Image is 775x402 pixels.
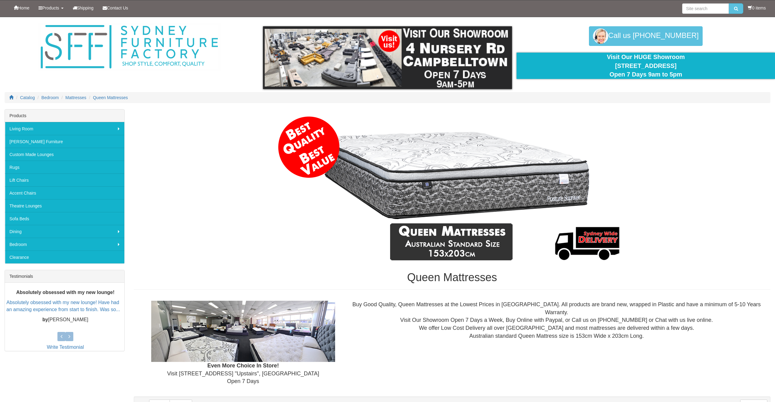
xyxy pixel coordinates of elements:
span: Shipping [77,6,94,10]
a: Contact Us [98,0,133,16]
span: Home [18,6,29,10]
div: Products [5,110,124,122]
a: Write Testimonial [47,344,84,350]
div: Visit [STREET_ADDRESS] "Upstairs", [GEOGRAPHIC_DATA] Open 7 Days [139,301,348,385]
a: Accent Chairs [5,186,124,199]
div: Visit Our HUGE Showroom [STREET_ADDRESS] Open 7 Days 9am to 5pm [521,53,770,79]
a: Theatre Lounges [5,199,124,212]
span: Contact Us [107,6,128,10]
li: 0 items [748,5,766,11]
a: Sofa Beds [5,212,124,225]
a: Living Room [5,122,124,135]
div: Testimonials [5,270,124,283]
img: Queen Mattresses [276,112,628,265]
a: Catalog [20,95,35,100]
b: by [42,317,48,322]
a: Custom Made Lounges [5,148,124,161]
a: Rugs [5,161,124,173]
a: [PERSON_NAME] Furniture [5,135,124,148]
p: [PERSON_NAME] [6,316,124,323]
a: Shipping [68,0,98,16]
a: Clearance [5,251,124,263]
h1: Queen Mattresses [134,271,770,284]
a: Bedroom [5,238,124,251]
a: Mattresses [65,95,86,100]
input: Site search [682,3,729,14]
span: Products [42,6,59,10]
img: showroom.gif [263,26,512,89]
a: Queen Mattresses [93,95,128,100]
img: Showroom [151,301,335,362]
a: Dining [5,225,124,238]
a: Bedroom [42,95,59,100]
a: Products [34,0,68,16]
a: Lift Chairs [5,173,124,186]
a: Absolutely obsessed with my new lounge! Have had an amazing experience from start to finish. Was ... [6,300,120,312]
b: Even More Choice In Store! [207,363,279,369]
b: Absolutely obsessed with my new lounge! [16,290,115,295]
a: Home [9,0,34,16]
div: Buy Good Quality, Queen Mattresses at the Lowest Prices in [GEOGRAPHIC_DATA]. All products are br... [348,301,766,340]
img: Sydney Furniture Factory [38,23,221,71]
